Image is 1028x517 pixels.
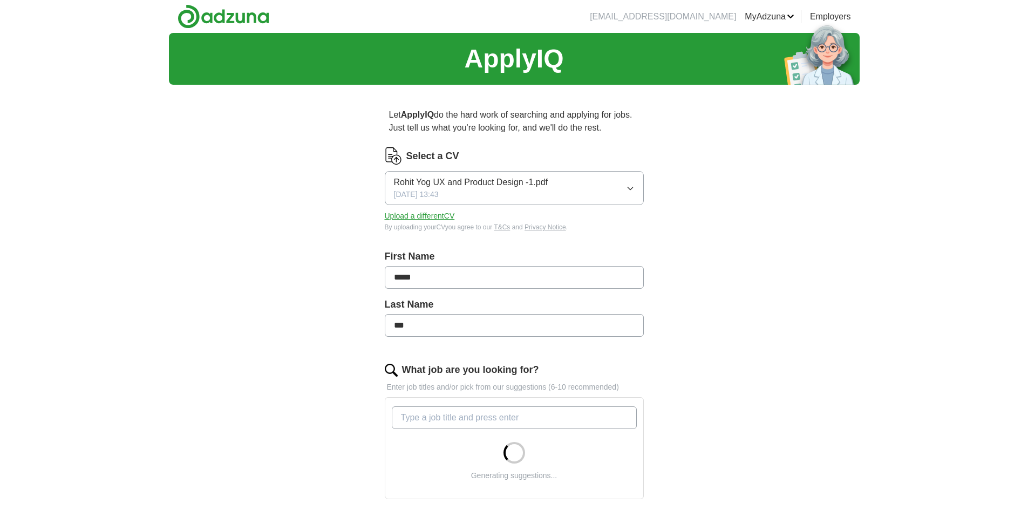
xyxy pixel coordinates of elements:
[385,249,644,264] label: First Name
[385,382,644,393] p: Enter job titles and/or pick from our suggestions (6-10 recommended)
[401,110,434,119] strong: ApplyIQ
[810,10,851,23] a: Employers
[525,223,566,231] a: Privacy Notice
[745,10,794,23] a: MyAdzuna
[385,210,455,222] button: Upload a differentCV
[394,176,548,189] span: Rohit Yog UX and Product Design -1.pdf
[494,223,510,231] a: T&Cs
[392,406,637,429] input: Type a job title and press enter
[385,171,644,205] button: Rohit Yog UX and Product Design -1.pdf[DATE] 13:43
[385,147,402,165] img: CV Icon
[385,104,644,139] p: Let do the hard work of searching and applying for jobs. Just tell us what you're looking for, an...
[385,364,398,377] img: search.png
[402,363,539,377] label: What job are you looking for?
[385,297,644,312] label: Last Name
[178,4,269,29] img: Adzuna logo
[406,149,459,164] label: Select a CV
[464,39,563,78] h1: ApplyIQ
[471,470,557,481] div: Generating suggestions...
[385,222,644,232] div: By uploading your CV you agree to our and .
[394,189,439,200] span: [DATE] 13:43
[590,10,736,23] li: [EMAIL_ADDRESS][DOMAIN_NAME]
